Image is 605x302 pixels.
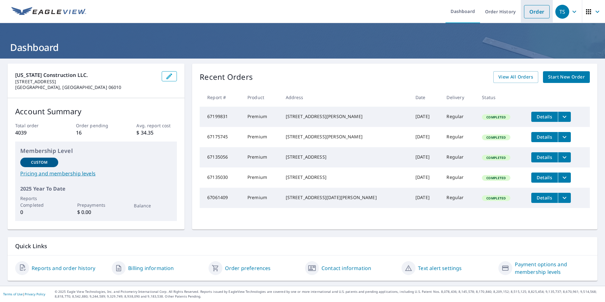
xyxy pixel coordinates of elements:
[286,194,405,201] div: [STREET_ADDRESS][DATE][PERSON_NAME]
[286,113,405,120] div: [STREET_ADDRESS][PERSON_NAME]
[20,195,58,208] p: Reports Completed
[128,264,174,272] a: Billing information
[558,112,571,122] button: filesDropdownBtn-67199831
[548,73,585,81] span: Start New Order
[3,292,45,296] p: |
[410,107,442,127] td: [DATE]
[524,5,550,18] a: Order
[441,147,477,167] td: Regular
[441,188,477,208] td: Regular
[242,127,281,147] td: Premium
[55,289,602,299] p: © 2025 Eagle View Technologies, Inc. and Pictometry International Corp. All Rights Reserved. Repo...
[20,208,58,216] p: 0
[11,7,86,16] img: EV Logo
[441,127,477,147] td: Regular
[535,134,554,140] span: Details
[558,132,571,142] button: filesDropdownBtn-67175745
[543,71,590,83] a: Start New Order
[281,88,410,107] th: Address
[15,242,590,250] p: Quick Links
[242,107,281,127] td: Premium
[3,292,23,296] a: Terms of Use
[15,79,157,85] p: [STREET_ADDRESS]
[200,167,242,188] td: 67135030
[535,154,554,160] span: Details
[410,147,442,167] td: [DATE]
[134,202,172,209] p: Balance
[483,176,509,180] span: Completed
[483,155,509,160] span: Completed
[15,85,157,90] p: [GEOGRAPHIC_DATA], [GEOGRAPHIC_DATA] 06010
[531,112,558,122] button: detailsBtn-67199831
[535,195,554,201] span: Details
[498,73,533,81] span: View All Orders
[535,114,554,120] span: Details
[242,88,281,107] th: Product
[242,167,281,188] td: Premium
[321,264,371,272] a: Contact information
[76,129,116,136] p: 16
[15,71,157,79] p: [US_STATE] Construction LLC.
[531,173,558,183] button: detailsBtn-67135030
[77,202,115,208] p: Prepayments
[555,5,569,19] div: TS
[200,107,242,127] td: 67199831
[286,134,405,140] div: [STREET_ADDRESS][PERSON_NAME]
[441,88,477,107] th: Delivery
[31,160,47,165] p: Custom
[20,185,172,192] p: 2025 Year To Date
[200,88,242,107] th: Report #
[483,135,509,140] span: Completed
[535,174,554,180] span: Details
[410,127,442,147] td: [DATE]
[15,106,177,117] p: Account Summary
[483,115,509,119] span: Completed
[515,261,590,276] a: Payment options and membership levels
[558,193,571,203] button: filesDropdownBtn-67061409
[410,167,442,188] td: [DATE]
[77,208,115,216] p: $ 0.00
[136,129,177,136] p: $ 34.35
[225,264,271,272] a: Order preferences
[286,174,405,180] div: [STREET_ADDRESS]
[15,122,56,129] p: Total order
[200,127,242,147] td: 67175745
[15,129,56,136] p: 4039
[242,188,281,208] td: Premium
[441,107,477,127] td: Regular
[286,154,405,160] div: [STREET_ADDRESS]
[25,292,45,296] a: Privacy Policy
[418,264,462,272] a: Text alert settings
[200,71,253,83] p: Recent Orders
[531,193,558,203] button: detailsBtn-67061409
[8,41,597,54] h1: Dashboard
[20,170,172,177] a: Pricing and membership levels
[200,147,242,167] td: 67135056
[558,173,571,183] button: filesDropdownBtn-67135030
[32,264,95,272] a: Reports and order history
[410,88,442,107] th: Date
[136,122,177,129] p: Avg. report cost
[483,196,509,200] span: Completed
[477,88,526,107] th: Status
[20,147,172,155] p: Membership Level
[242,147,281,167] td: Premium
[531,152,558,162] button: detailsBtn-67135056
[410,188,442,208] td: [DATE]
[531,132,558,142] button: detailsBtn-67175745
[200,188,242,208] td: 67061409
[76,122,116,129] p: Order pending
[558,152,571,162] button: filesDropdownBtn-67135056
[493,71,538,83] a: View All Orders
[441,167,477,188] td: Regular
